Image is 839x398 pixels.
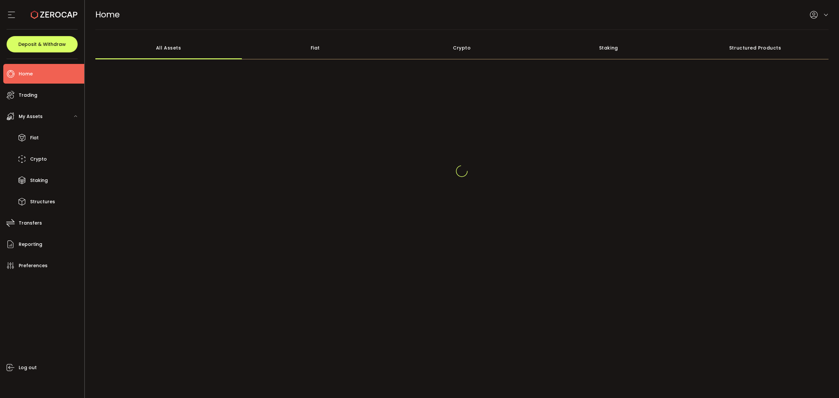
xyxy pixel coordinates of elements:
[95,36,242,59] div: All Assets
[19,69,33,79] span: Home
[19,261,48,270] span: Preferences
[19,90,37,100] span: Trading
[7,36,78,52] button: Deposit & Withdraw
[19,363,37,372] span: Log out
[30,154,47,164] span: Crypto
[19,218,42,228] span: Transfers
[389,36,536,59] div: Crypto
[30,176,48,185] span: Staking
[682,36,829,59] div: Structured Products
[18,42,66,47] span: Deposit & Withdraw
[242,36,389,59] div: Fiat
[535,36,682,59] div: Staking
[30,133,39,143] span: Fiat
[19,240,42,249] span: Reporting
[30,197,55,207] span: Structures
[95,9,120,20] span: Home
[19,112,43,121] span: My Assets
